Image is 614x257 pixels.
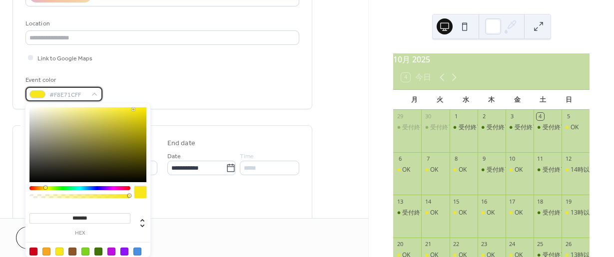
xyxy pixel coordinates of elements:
[504,90,530,110] div: 金
[481,155,488,163] div: 9
[565,155,572,163] div: 12
[506,123,534,132] div: 受付終了
[37,53,92,64] span: Link to Google Maps
[543,209,567,217] div: 受付終了
[68,248,76,256] div: #8B572A
[479,90,505,110] div: 木
[534,123,562,132] div: 受付終了
[393,53,590,65] div: 10月 2025
[29,248,37,256] div: #D0021B
[427,90,453,110] div: 火
[562,123,590,132] div: OK
[29,231,130,236] label: hex
[421,209,449,217] div: OK
[402,209,426,217] div: 受付終了
[543,166,567,174] div: 受付終了
[515,166,523,174] div: OK
[25,75,100,85] div: Event color
[453,241,460,248] div: 22
[478,209,506,217] div: OK
[402,123,426,132] div: 受付終了
[509,241,516,248] div: 24
[402,166,410,174] div: OK
[537,198,544,205] div: 18
[450,166,478,174] div: OK
[478,123,506,132] div: 受付終了
[556,90,582,110] div: 日
[537,241,544,248] div: 25
[424,198,432,205] div: 14
[49,90,86,100] span: #F8E71CFF
[509,155,516,163] div: 10
[167,151,181,162] span: Date
[565,113,572,120] div: 5
[424,241,432,248] div: 21
[450,209,478,217] div: OK
[515,209,523,217] div: OK
[530,90,556,110] div: 土
[509,198,516,205] div: 17
[396,113,404,120] div: 29
[16,227,77,249] button: Cancel
[42,248,50,256] div: #F5A623
[562,209,590,217] div: 13時以降OK
[534,209,562,217] div: 受付終了
[509,113,516,120] div: 3
[393,209,421,217] div: 受付終了
[506,166,534,174] div: OK
[396,241,404,248] div: 20
[571,123,579,132] div: OK
[571,166,604,174] div: 14時以降OK
[393,123,421,132] div: 受付終了
[430,123,454,132] div: 受付終了
[120,248,128,256] div: #9013FE
[487,209,495,217] div: OK
[424,155,432,163] div: 7
[459,123,483,132] div: 受付終了
[481,113,488,120] div: 2
[424,113,432,120] div: 30
[481,198,488,205] div: 16
[396,155,404,163] div: 6
[94,248,102,256] div: #417505
[478,166,506,174] div: 受付終了
[167,138,195,149] div: End date
[453,155,460,163] div: 8
[240,151,254,162] span: Time
[453,198,460,205] div: 15
[421,166,449,174] div: OK
[565,198,572,205] div: 19
[534,166,562,174] div: 受付終了
[430,209,438,217] div: OK
[565,241,572,248] div: 26
[487,166,511,174] div: 受付終了
[537,113,544,120] div: 4
[515,123,539,132] div: 受付終了
[393,166,421,174] div: OK
[481,241,488,248] div: 23
[506,209,534,217] div: OK
[453,113,460,120] div: 1
[543,123,567,132] div: 受付終了
[401,90,427,110] div: 月
[571,209,604,217] div: 13時以降OK
[25,18,297,29] div: Location
[453,90,479,110] div: 水
[459,166,467,174] div: OK
[55,248,63,256] div: #F8E71C
[430,166,438,174] div: OK
[450,123,478,132] div: 受付終了
[487,123,511,132] div: 受付終了
[133,248,141,256] div: #4A90E2
[421,123,449,132] div: 受付終了
[396,198,404,205] div: 13
[81,248,89,256] div: #7ED321
[459,209,467,217] div: OK
[107,248,115,256] div: #BD10E0
[537,155,544,163] div: 11
[562,166,590,174] div: 14時以降OK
